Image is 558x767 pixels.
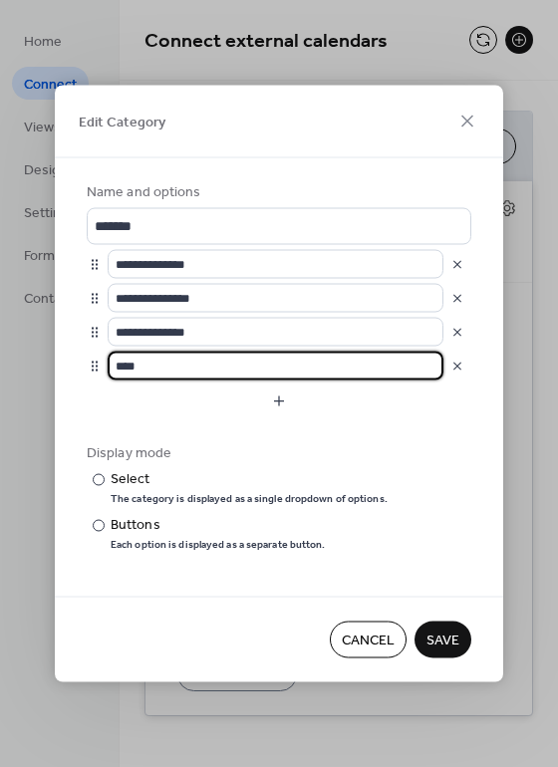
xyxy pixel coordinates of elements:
div: Display mode [87,443,467,464]
span: Save [426,631,459,651]
button: Cancel [330,622,407,658]
div: Select [111,469,384,490]
div: Name and options [87,182,467,203]
div: Each option is displayed as a separate button. [111,538,326,552]
button: Save [415,622,471,658]
span: Cancel [342,631,395,651]
span: Edit Category [79,113,165,133]
div: The category is displayed as a single dropdown of options. [111,492,388,506]
div: Buttons [111,515,322,536]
